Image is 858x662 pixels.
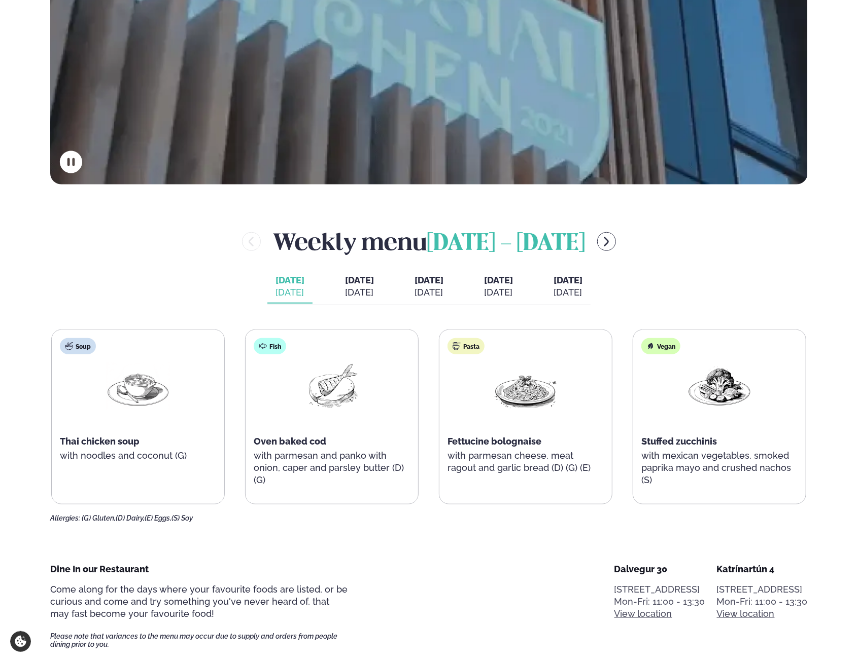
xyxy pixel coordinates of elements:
a: Cookie settings [10,631,31,652]
span: [DATE] - [DATE] [427,233,585,255]
div: Mon-Fri: 11:00 - 13:30 [614,596,705,608]
img: soup.svg [65,342,73,350]
span: Oven baked cod [254,436,326,447]
span: (G) Gluten, [82,514,116,522]
span: Fettucine bolognaise [448,436,541,447]
p: with mexican vegetables, smoked paprika mayo and crushed nachos (S) [641,450,798,486]
button: menu-btn-right [597,232,616,251]
div: Vegan [641,338,680,354]
div: [DATE] [554,286,582,299]
a: View location [614,608,672,620]
div: [DATE] [415,286,443,299]
span: (S) Soy [171,514,193,522]
img: Fish.png [299,362,364,410]
span: Thai chicken soup [60,436,140,447]
p: [STREET_ADDRESS] [614,583,705,596]
div: [DATE] [484,286,513,299]
div: Soup [60,338,96,354]
span: Stuffed zucchinis [641,436,717,447]
div: Mon-Fri: 11:00 - 13:30 [717,596,808,608]
span: [DATE] [484,275,513,285]
span: Allergies: [50,514,80,522]
button: menu-btn-left [242,232,261,251]
span: [DATE] [345,275,374,285]
div: Dalvegur 30 [614,563,705,575]
span: (E) Eggs, [145,514,171,522]
img: Spagetti.png [493,362,558,410]
span: [DATE] [415,275,443,285]
span: Dine In our Restaurant [50,564,149,574]
span: [DATE] [554,275,582,285]
img: pasta.svg [453,342,461,350]
button: [DATE] [DATE] [476,270,521,304]
div: Katrínartún 4 [717,563,808,575]
h2: Weekly menu [273,225,585,258]
img: Vegan.png [687,362,752,410]
p: with parmesan cheese, meat ragout and garlic bread (D) (G) (E) [448,450,604,474]
button: [DATE] [DATE] [267,270,313,304]
div: [DATE] [276,286,304,299]
span: Please note that variances to the menu may occur due to supply and orders from people dining prio... [50,632,348,648]
div: Fish [254,338,286,354]
p: [STREET_ADDRESS] [717,583,808,596]
button: [DATE] [DATE] [337,270,382,304]
p: with noodles and coconut (G) [60,450,216,462]
div: [DATE] [345,286,374,299]
a: View location [717,608,775,620]
img: Soup.png [106,362,170,410]
button: [DATE] [DATE] [406,270,452,304]
button: [DATE] [DATE] [545,270,591,304]
img: Vegan.svg [646,342,655,350]
span: [DATE] [276,274,304,286]
img: fish.svg [259,342,267,350]
p: with parmesan and panko with onion, caper and parsley butter (D) (G) [254,450,410,486]
span: Come along for the days where your favourite foods are listed, or be curious and come and try som... [50,584,348,619]
span: (D) Dairy, [116,514,145,522]
div: Pasta [448,338,485,354]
